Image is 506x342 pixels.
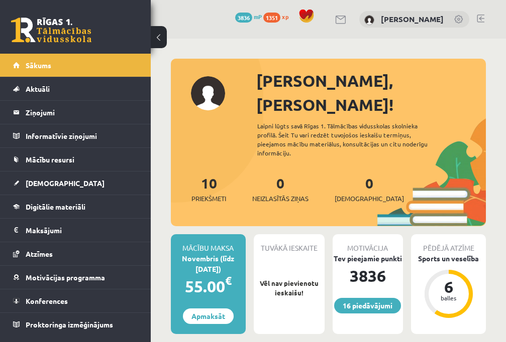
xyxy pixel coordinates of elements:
[26,155,74,164] span: Mācību resursi
[254,13,262,21] span: mP
[13,77,138,100] a: Aktuāli
[257,121,446,157] div: Laipni lūgts savā Rīgas 1. Tālmācības vidusskolas skolnieka profilā. Šeit Tu vari redzēt tuvojošo...
[411,253,486,319] a: Sports un veselība 6 balles
[13,219,138,242] a: Maksājumi
[13,172,138,195] a: [DEMOGRAPHIC_DATA]
[26,61,51,70] span: Sākums
[26,101,138,124] legend: Ziņojumi
[171,274,246,298] div: 55.00
[26,202,85,211] span: Digitālie materiāli
[26,124,138,147] legend: Informatīvie ziņojumi
[335,194,404,204] span: [DEMOGRAPHIC_DATA]
[259,278,320,298] p: Vēl nav pievienotu ieskaišu!
[235,13,252,23] span: 3836
[263,13,280,23] span: 1351
[26,296,68,305] span: Konferences
[13,148,138,171] a: Mācību resursi
[191,194,226,204] span: Priekšmeti
[434,279,464,295] div: 6
[26,249,53,258] span: Atzīmes
[13,242,138,265] a: Atzīmes
[26,273,105,282] span: Motivācijas programma
[13,266,138,289] a: Motivācijas programma
[256,69,486,117] div: [PERSON_NAME], [PERSON_NAME]!
[13,54,138,77] a: Sākums
[282,13,288,21] span: xp
[191,174,226,204] a: 10Priekšmeti
[11,18,91,43] a: Rīgas 1. Tālmācības vidusskola
[183,308,234,324] a: Apmaksāt
[13,313,138,336] a: Proktoringa izmēģinājums
[235,13,262,21] a: 3836 mP
[171,253,246,274] div: Novembris (līdz [DATE])
[333,253,403,264] div: Tev pieejamie punkti
[335,174,404,204] a: 0[DEMOGRAPHIC_DATA]
[13,195,138,218] a: Digitālie materiāli
[364,15,374,25] img: Amanda Lorberga
[13,289,138,312] a: Konferences
[434,295,464,301] div: balles
[26,84,50,93] span: Aktuāli
[381,14,444,24] a: [PERSON_NAME]
[254,234,325,253] div: Tuvākā ieskaite
[333,264,403,288] div: 3836
[13,124,138,147] a: Informatīvie ziņojumi
[252,174,309,204] a: 0Neizlasītās ziņas
[263,13,293,21] a: 1351 xp
[225,273,232,288] span: €
[252,194,309,204] span: Neizlasītās ziņas
[334,298,401,313] a: 16 piedāvājumi
[26,179,105,188] span: [DEMOGRAPHIC_DATA]
[13,101,138,124] a: Ziņojumi
[26,219,138,242] legend: Maksājumi
[411,234,486,253] div: Pēdējā atzīme
[411,253,486,264] div: Sports un veselība
[171,234,246,253] div: Mācību maksa
[26,320,113,329] span: Proktoringa izmēģinājums
[333,234,403,253] div: Motivācija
